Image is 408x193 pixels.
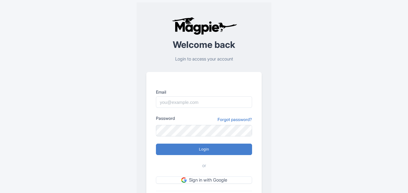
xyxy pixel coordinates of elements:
[156,144,252,155] input: Login
[218,116,252,123] a: Forgot password?
[156,176,252,184] a: Sign in with Google
[170,17,238,35] img: logo-ab69f6fb50320c5b225c76a69d11143b.png
[156,96,252,108] input: you@example.com
[146,40,262,50] h2: Welcome back
[156,115,175,121] label: Password
[146,56,262,63] p: Login to access your account
[181,177,187,183] img: google.svg
[156,89,252,95] label: Email
[202,162,206,169] span: or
